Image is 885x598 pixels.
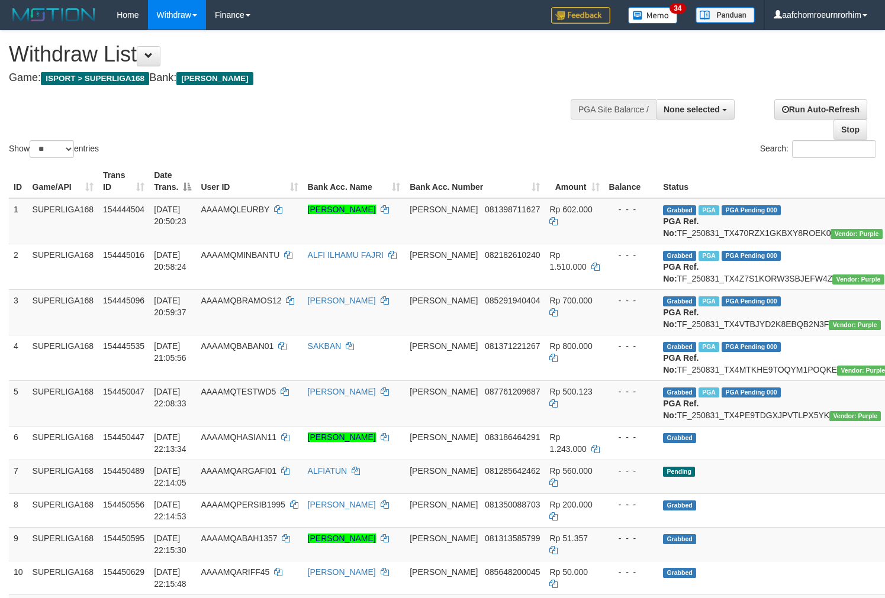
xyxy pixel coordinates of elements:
span: Marked by aafheankoy [699,251,719,261]
span: [PERSON_NAME] [410,567,478,577]
span: Marked by aafheankoy [699,296,719,306]
span: Copy 081371221267 to clipboard [485,341,540,351]
div: - - - [609,499,654,510]
td: 4 [9,335,28,380]
span: Rp 51.357 [549,534,588,543]
span: Copy 085291940404 to clipboard [485,296,540,305]
a: [PERSON_NAME] [308,500,376,509]
td: 1 [9,198,28,244]
span: [DATE] 22:14:53 [154,500,186,521]
span: AAAAMQHASIAN11 [201,432,276,442]
span: PGA Pending [722,251,781,261]
span: AAAAMQMINBANTU [201,250,279,260]
span: AAAAMQARIFF45 [201,567,269,577]
h1: Withdraw List [9,43,578,66]
td: SUPERLIGA168 [28,527,99,561]
span: [PERSON_NAME] [410,466,478,476]
span: Copy 085648200045 to clipboard [485,567,540,577]
span: Rp 800.000 [549,341,592,351]
span: [DATE] 22:15:30 [154,534,186,555]
a: Stop [833,119,867,140]
td: 5 [9,380,28,426]
span: 154450447 [103,432,144,442]
a: ALFIATUN [308,466,347,476]
a: [PERSON_NAME] [308,296,376,305]
select: Showentries [30,140,74,158]
th: Date Trans.: activate to sort column descending [149,164,196,198]
span: [DATE] 20:58:24 [154,250,186,271]
div: - - - [609,566,654,578]
span: Copy 081398711627 to clipboard [485,205,540,214]
a: Run Auto-Refresh [774,99,867,119]
span: [DATE] 20:59:37 [154,296,186,317]
span: Marked by aafounsreynich [699,205,719,215]
span: AAAAMQBABAN01 [201,341,273,351]
span: Copy 081313585799 to clipboard [485,534,540,543]
a: [PERSON_NAME] [308,534,376,543]
span: 154445096 [103,296,144,305]
span: Grabbed [663,251,696,261]
span: AAAAMQARGAFI01 [201,466,276,476]
span: 154444504 [103,205,144,214]
span: [PERSON_NAME] [410,387,478,396]
a: SAKBAN [308,341,342,351]
span: 154450595 [103,534,144,543]
b: PGA Ref. No: [663,308,699,329]
span: 154450556 [103,500,144,509]
td: SUPERLIGA168 [28,493,99,527]
label: Search: [760,140,876,158]
span: AAAAMQLEURBY [201,205,269,214]
span: PGA Pending [722,205,781,215]
td: SUPERLIGA168 [28,244,99,289]
a: [PERSON_NAME] [308,205,376,214]
img: Feedback.jpg [551,7,610,24]
span: PGA Pending [722,387,781,397]
span: Vendor URL: https://trx4.1velocity.biz [829,411,881,421]
div: - - - [609,295,654,306]
div: - - - [609,532,654,544]
th: User ID: activate to sort column ascending [196,164,302,198]
th: Bank Acc. Number: activate to sort column ascending [405,164,545,198]
div: - - - [609,431,654,443]
td: SUPERLIGA168 [28,426,99,460]
span: Vendor URL: https://trx4.1velocity.biz [829,320,880,330]
th: Amount: activate to sort column ascending [545,164,604,198]
span: Rp 700.000 [549,296,592,305]
td: 8 [9,493,28,527]
label: Show entries [9,140,99,158]
span: PGA Pending [722,296,781,306]
b: PGA Ref. No: [663,216,699,238]
span: 154450629 [103,567,144,577]
b: PGA Ref. No: [663,262,699,283]
span: [DATE] 22:15:48 [154,567,186,589]
span: [DATE] 21:05:56 [154,341,186,363]
span: PGA Pending [722,342,781,352]
span: Grabbed [663,296,696,306]
span: Grabbed [663,433,696,443]
th: ID [9,164,28,198]
span: [DATE] 22:13:34 [154,432,186,454]
span: Rp 50.000 [549,567,588,577]
span: [DATE] 20:50:23 [154,205,186,226]
span: Marked by aafmaleo [699,387,719,397]
a: [PERSON_NAME] [308,432,376,442]
span: [PERSON_NAME] [410,341,478,351]
span: Copy 082182610240 to clipboard [485,250,540,260]
div: - - - [609,465,654,477]
h4: Game: Bank: [9,72,578,84]
th: Balance [604,164,659,198]
span: 154450047 [103,387,144,396]
a: ALFI ILHAMU FAJRI [308,250,384,260]
td: 3 [9,289,28,335]
div: PGA Site Balance / [571,99,656,119]
span: [PERSON_NAME] [410,432,478,442]
span: Pending [663,467,695,477]
span: Rp 560.000 [549,466,592,476]
span: Rp 200.000 [549,500,592,509]
span: [PERSON_NAME] [410,534,478,543]
span: Rp 500.123 [549,387,592,396]
span: AAAAMQTESTWD5 [201,387,276,396]
td: 9 [9,527,28,561]
span: 154450489 [103,466,144,476]
span: AAAAMQABAH1357 [201,534,277,543]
